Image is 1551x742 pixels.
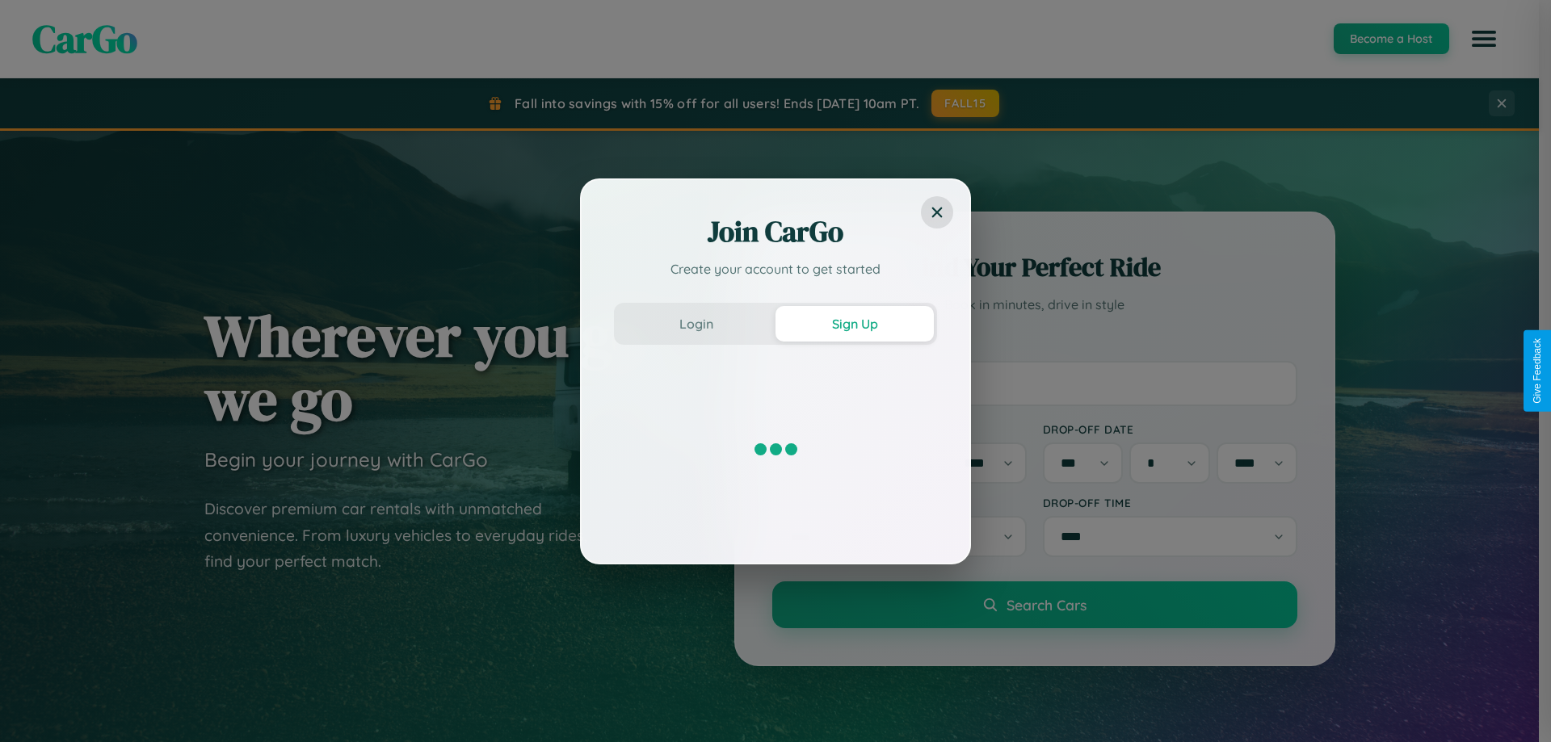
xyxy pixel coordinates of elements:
div: Give Feedback [1532,338,1543,404]
iframe: Intercom live chat [16,687,55,726]
button: Sign Up [775,306,934,342]
button: Login [617,306,775,342]
h2: Join CarGo [614,212,937,251]
p: Create your account to get started [614,259,937,279]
